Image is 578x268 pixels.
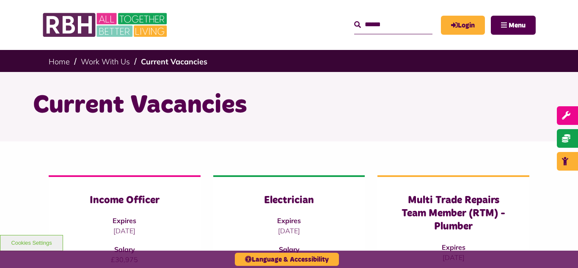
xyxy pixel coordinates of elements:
a: Work With Us [81,57,130,66]
strong: Expires [442,243,465,251]
a: MyRBH [441,16,485,35]
span: Menu [509,22,526,29]
p: [DATE] [66,226,184,236]
h3: Multi Trade Repairs Team Member (RTM) - Plumber [394,194,512,234]
button: Navigation [491,16,536,35]
img: RBH [42,8,169,41]
h3: Electrician [230,194,348,207]
strong: Expires [277,216,301,225]
button: Language & Accessibility [235,253,339,266]
strong: Salary [279,245,300,254]
strong: Salary [114,245,135,254]
h3: Income Officer [66,194,184,207]
iframe: Netcall Web Assistant for live chat [540,230,578,268]
p: [DATE] [230,226,348,236]
a: Home [49,57,70,66]
h1: Current Vacancies [33,89,545,122]
strong: Expires [113,216,136,225]
a: Current Vacancies [141,57,207,66]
